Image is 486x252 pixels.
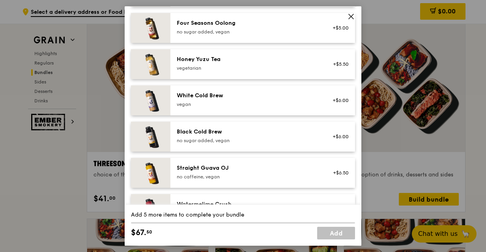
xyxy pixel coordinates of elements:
[177,137,318,144] div: no sugar added, vegan
[177,200,318,208] div: Watermelime Crush
[177,92,318,100] div: White Cold Brew
[328,170,349,176] div: +$6.50
[131,194,170,224] img: daily_normal_HORZ-watermelime-crush.jpg
[131,49,170,79] img: daily_normal_honey-yuzu-tea.jpg
[177,164,318,172] div: Straight Guava OJ
[131,211,355,219] div: Add 5 more items to complete your bundle
[328,61,349,67] div: +$5.50
[177,174,318,180] div: no caffeine, vegan
[146,229,152,235] span: 50
[177,19,318,27] div: Four Seasons Oolong
[177,65,318,71] div: vegetarian
[328,133,349,140] div: +$6.00
[177,56,318,63] div: Honey Yuzu Tea
[131,227,146,239] span: $67.
[131,13,170,43] img: daily_normal_HORZ-four-seasons-oolong.jpg
[177,101,318,107] div: vegan
[317,227,355,239] a: Add
[131,85,170,115] img: daily_normal_HORZ-white-cold-brew.jpg
[328,97,349,104] div: +$6.00
[177,29,318,35] div: no sugar added, vegan
[328,25,349,31] div: +$5.00
[131,122,170,152] img: daily_normal_HORZ-black-cold-brew.jpg
[177,128,318,136] div: Black Cold Brew
[131,158,170,188] img: daily_normal_HORZ-straight-guava-OJ.jpg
